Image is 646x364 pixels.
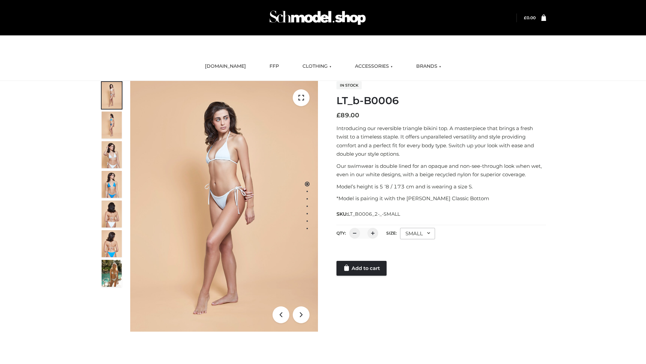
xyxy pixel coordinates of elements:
[524,15,527,20] span: £
[350,59,398,74] a: ACCESSORIES
[336,182,546,191] p: Model’s height is 5 ‘8 / 173 cm and is wearing a size S.
[102,201,122,227] img: ArielClassicBikiniTop_CloudNine_AzureSky_OW114ECO_7-scaled.jpg
[336,194,546,203] p: *Model is pairing it with the [PERSON_NAME] Classic Bottom
[267,4,368,31] img: Schmodel Admin 964
[336,210,401,218] span: SKU:
[336,112,340,119] span: £
[336,231,346,236] label: QTY:
[130,81,318,332] img: ArielClassicBikiniTop_CloudNine_AzureSky_OW114ECO_1
[411,59,446,74] a: BRANDS
[336,81,362,89] span: In stock
[200,59,251,74] a: [DOMAIN_NAME]
[336,95,546,107] h1: LT_b-B0006
[102,112,122,139] img: ArielClassicBikiniTop_CloudNine_AzureSky_OW114ECO_2-scaled.jpg
[400,228,435,239] div: SMALL
[102,230,122,257] img: ArielClassicBikiniTop_CloudNine_AzureSky_OW114ECO_8-scaled.jpg
[524,15,536,20] bdi: 0.00
[524,15,536,20] a: £0.00
[102,260,122,287] img: Arieltop_CloudNine_AzureSky2.jpg
[348,211,400,217] span: LT_B0006_2-_-SMALL
[102,82,122,109] img: ArielClassicBikiniTop_CloudNine_AzureSky_OW114ECO_1-scaled.jpg
[102,171,122,198] img: ArielClassicBikiniTop_CloudNine_AzureSky_OW114ECO_4-scaled.jpg
[336,162,546,179] p: Our swimwear is double lined for an opaque and non-see-through look when wet, even in our white d...
[264,59,284,74] a: FFP
[297,59,336,74] a: CLOTHING
[336,112,359,119] bdi: 89.00
[102,141,122,168] img: ArielClassicBikiniTop_CloudNine_AzureSky_OW114ECO_3-scaled.jpg
[386,231,397,236] label: Size:
[336,261,387,276] a: Add to cart
[336,124,546,158] p: Introducing our reversible triangle bikini top. A masterpiece that brings a fresh twist to a time...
